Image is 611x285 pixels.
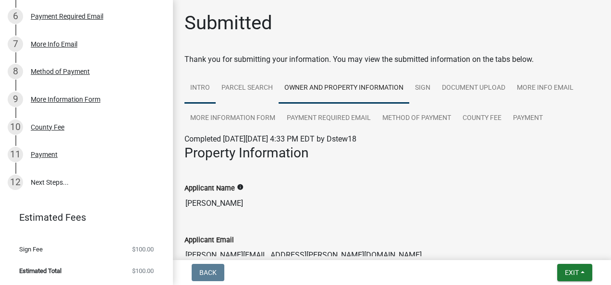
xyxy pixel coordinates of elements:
[184,73,216,104] a: Intro
[216,73,279,104] a: Parcel search
[31,13,103,20] div: Payment Required Email
[31,124,64,131] div: County Fee
[237,184,244,190] i: info
[184,145,599,161] h3: Property Information
[8,36,23,52] div: 7
[565,269,579,276] span: Exit
[184,237,234,244] label: Applicant Email
[8,64,23,79] div: 8
[8,175,23,190] div: 12
[132,246,154,252] span: $100.00
[8,208,158,227] a: Estimated Fees
[184,134,356,143] span: Completed [DATE][DATE] 4:33 PM EDT by Dstew18
[31,96,100,103] div: More Information Form
[184,54,599,65] div: Thank you for submitting your information. You may view the submitted information on the tabs below.
[457,103,507,134] a: County Fee
[31,151,58,158] div: Payment
[199,269,217,276] span: Back
[511,73,579,104] a: More Info Email
[8,119,23,135] div: 10
[8,147,23,162] div: 11
[184,185,235,192] label: Applicant Name
[377,103,457,134] a: Method of Payment
[8,9,23,24] div: 6
[436,73,511,104] a: Document Upload
[31,68,90,75] div: Method of Payment
[8,92,23,107] div: 9
[557,264,592,281] button: Exit
[281,103,377,134] a: Payment Required Email
[31,41,77,47] div: More Info Email
[192,264,224,281] button: Back
[507,103,549,134] a: Payment
[409,73,436,104] a: Sign
[184,103,281,134] a: More Information Form
[19,246,43,252] span: Sign Fee
[184,12,272,35] h1: Submitted
[19,268,61,274] span: Estimated Total
[132,268,154,274] span: $100.00
[279,73,409,104] a: Owner and Property Information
